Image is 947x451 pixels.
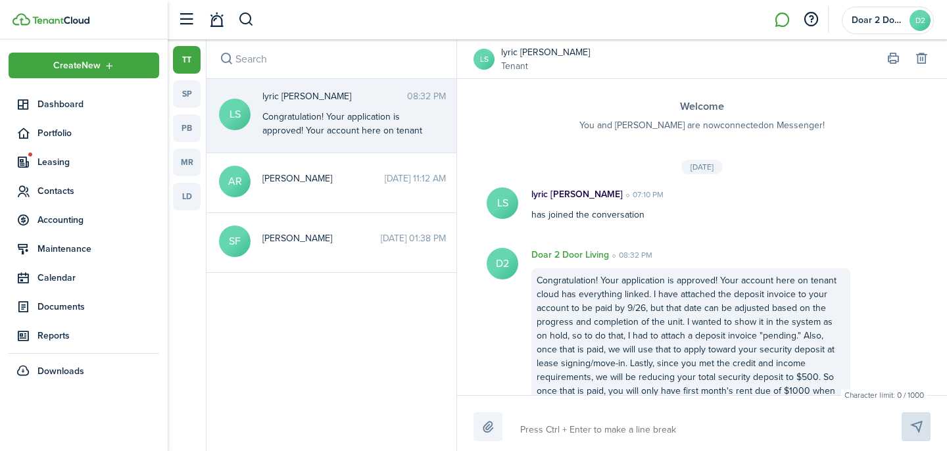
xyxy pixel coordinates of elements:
[37,126,159,140] span: Portfolio
[219,166,251,197] avatar-text: AR
[623,189,664,201] time: 07:10 PM
[381,231,446,245] time: [DATE] 01:38 PM
[37,213,159,227] span: Accounting
[173,114,201,142] a: pb
[487,248,518,279] avatar-text: D2
[173,183,201,210] a: ld
[219,225,251,257] avatar-text: SF
[385,172,446,185] time: [DATE] 11:12 AM
[217,50,235,68] button: Search
[483,99,921,115] h3: Welcome
[174,7,199,32] button: Open sidebar
[407,89,446,103] time: 08:32 PM
[501,45,590,59] a: lyric [PERSON_NAME]
[32,16,89,24] img: TenantCloud
[37,329,159,343] span: Reports
[681,160,723,174] div: [DATE]
[37,300,159,314] span: Documents
[852,16,904,25] span: Doar 2 Door Living
[487,187,518,219] avatar-text: LS
[912,50,931,68] button: Delete
[37,97,159,111] span: Dashboard
[173,80,201,108] a: sp
[173,149,201,176] a: mr
[841,389,927,401] small: Character limit: 0 / 1000
[262,231,381,245] span: Sharon Foto
[37,242,159,256] span: Maintenance
[262,89,407,103] span: lyric smith
[483,118,921,132] p: You and [PERSON_NAME] are now connected on Messenger!
[37,271,159,285] span: Calendar
[262,172,385,185] span: Andrew Ricks
[473,49,495,70] a: LS
[12,13,30,26] img: TenantCloud
[518,187,863,222] div: has joined the conversation
[9,323,159,348] a: Reports
[37,184,159,198] span: Contacts
[53,61,101,70] span: Create New
[238,9,255,31] button: Search
[204,3,229,37] a: Notifications
[531,248,609,262] p: Doar 2 Door Living
[206,39,456,78] input: search
[37,364,84,378] span: Downloads
[9,53,159,78] button: Open menu
[531,268,850,417] div: Congratulation! Your application is approved! Your account here on tenant cloud has everything li...
[219,99,251,130] avatar-text: LS
[910,10,931,31] avatar-text: D2
[609,249,652,261] time: 08:32 PM
[800,9,822,31] button: Open resource center
[501,59,590,73] a: Tenant
[884,50,902,68] button: Print
[37,155,159,169] span: Leasing
[262,110,427,386] div: Congratulation! Your application is approved! Your account here on tenant cloud has everything li...
[9,91,159,117] a: Dashboard
[173,46,201,74] a: tt
[531,187,623,201] p: lyric [PERSON_NAME]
